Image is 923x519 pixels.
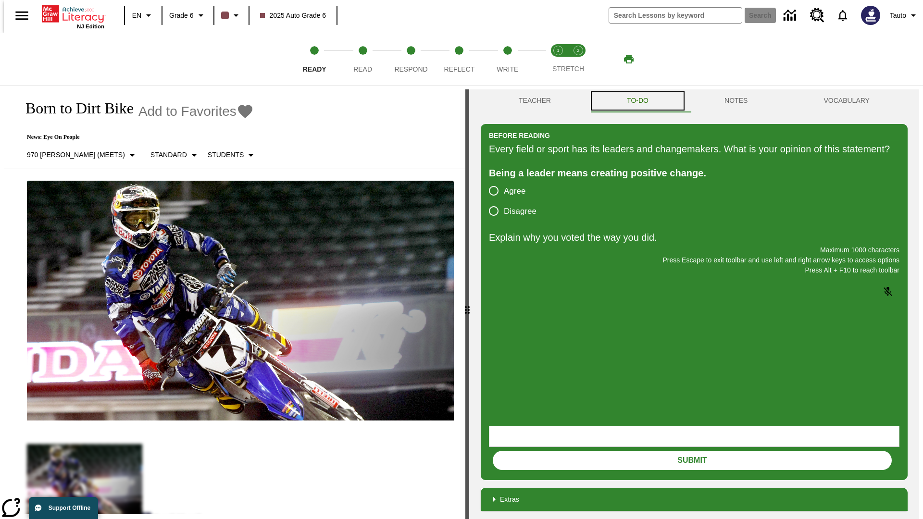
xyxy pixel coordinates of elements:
[876,280,899,303] button: Click to activate and allow voice recognition
[128,7,159,24] button: Language: EN, Select a language
[557,48,559,53] text: 1
[8,1,36,30] button: Open side menu
[150,150,187,160] p: Standard
[497,65,518,73] span: Write
[804,2,830,28] a: Resource Center, Will open in new tab
[480,33,536,86] button: Write step 5 of 5
[335,33,390,86] button: Read step 2 of 5
[489,265,899,275] p: Press Alt + F10 to reach toolbar
[465,89,469,519] div: Press Enter or Spacebar and then press right and left arrow keys to move the slider
[15,99,134,117] h1: Born to Dirt Bike
[444,65,475,73] span: Reflect
[786,89,908,112] button: VOCABULARY
[208,150,244,160] p: Students
[861,6,880,25] img: Avatar
[353,65,372,73] span: Read
[4,89,465,514] div: reading
[544,33,572,86] button: Stretch Read step 1 of 2
[504,205,536,218] span: Disagree
[303,65,326,73] span: Ready
[686,89,786,112] button: NOTES
[778,2,804,29] a: Data Center
[15,134,261,141] p: News: Eye On People
[489,165,899,181] div: Being a leader means creating positive change.
[609,8,742,23] input: search field
[552,65,584,73] span: STRETCH
[589,89,686,112] button: TO-DO
[217,7,246,24] button: Class color is dark brown. Change class color
[147,147,204,164] button: Scaffolds, Standard
[260,11,326,21] span: 2025 Auto Grade 6
[890,11,906,21] span: Tauto
[577,48,579,53] text: 2
[27,150,125,160] p: 970 [PERSON_NAME] (Meets)
[469,89,919,519] div: activity
[886,7,923,24] button: Profile/Settings
[489,255,899,265] p: Press Escape to exit toolbar and use left and right arrow keys to access options
[169,11,194,21] span: Grade 6
[564,33,592,86] button: Stretch Respond step 2 of 2
[830,3,855,28] a: Notifications
[613,50,644,68] button: Print
[204,147,261,164] button: Select Student
[489,230,899,245] p: Explain why you voted the way you did.
[855,3,886,28] button: Select a new avatar
[77,24,104,29] span: NJ Edition
[489,181,544,221] div: poll
[138,103,254,120] button: Add to Favorites - Born to Dirt Bike
[489,141,899,157] div: Every field or sport has its leaders and changemakers. What is your opinion of this statement?
[394,65,427,73] span: Respond
[481,89,589,112] button: Teacher
[504,185,525,198] span: Agree
[4,8,140,16] body: Explain why you voted the way you did. Maximum 1000 characters Press Alt + F10 to reach toolbar P...
[29,497,98,519] button: Support Offline
[287,33,342,86] button: Ready step 1 of 5
[23,147,142,164] button: Select Lexile, 970 Lexile (Meets)
[383,33,439,86] button: Respond step 3 of 5
[481,488,908,511] div: Extras
[27,181,454,421] img: Motocross racer James Stewart flies through the air on his dirt bike.
[49,505,90,511] span: Support Offline
[481,89,908,112] div: Instructional Panel Tabs
[42,3,104,29] div: Home
[489,130,550,141] h2: Before Reading
[489,245,899,255] p: Maximum 1000 characters
[431,33,487,86] button: Reflect step 4 of 5
[493,451,892,470] button: Submit
[132,11,141,21] span: EN
[138,104,237,119] span: Add to Favorites
[500,494,519,505] p: Extras
[165,7,211,24] button: Grade: Grade 6, Select a grade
